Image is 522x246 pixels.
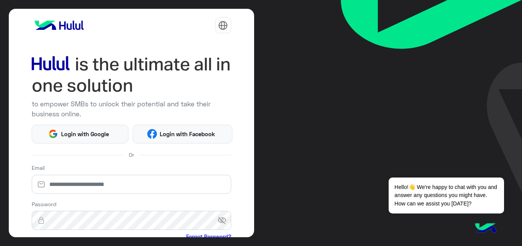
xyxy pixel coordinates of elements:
[32,54,231,96] img: hululLoginTitle_EN.svg
[58,130,112,138] span: Login with Google
[32,200,57,208] label: Password
[32,181,51,188] img: email
[32,99,231,119] p: to empower SMBs to unlock their potential and take their business online.
[32,18,87,33] img: logo
[389,178,504,213] span: Hello!👋 We're happy to chat with you and answer any questions you might have. How can we assist y...
[32,164,45,172] label: Email
[186,233,231,241] a: Forgot Password?
[472,215,499,242] img: hulul-logo.png
[218,21,228,30] img: tab
[157,130,218,138] span: Login with Facebook
[32,125,129,143] button: Login with Google
[133,125,232,143] button: Login with Facebook
[129,151,134,159] span: Or
[217,213,231,227] span: visibility_off
[147,129,157,139] img: Facebook
[32,217,51,224] img: lock
[48,129,58,139] img: Google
